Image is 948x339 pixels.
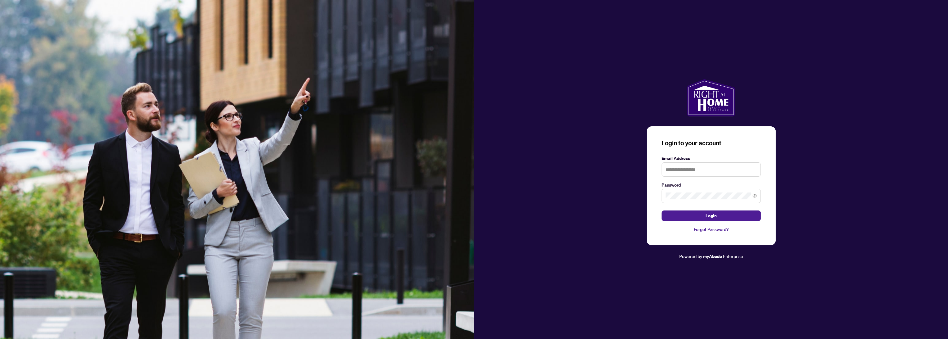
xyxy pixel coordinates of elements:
span: Login [706,211,717,221]
h3: Login to your account [662,139,761,147]
span: Enterprise [723,253,743,259]
a: myAbode [703,253,722,260]
span: eye-invisible [752,194,757,198]
label: Password [662,182,761,188]
a: Forgot Password? [662,226,761,233]
span: Powered by [679,253,702,259]
label: Email Address [662,155,761,162]
button: Login [662,210,761,221]
img: ma-logo [687,79,735,116]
